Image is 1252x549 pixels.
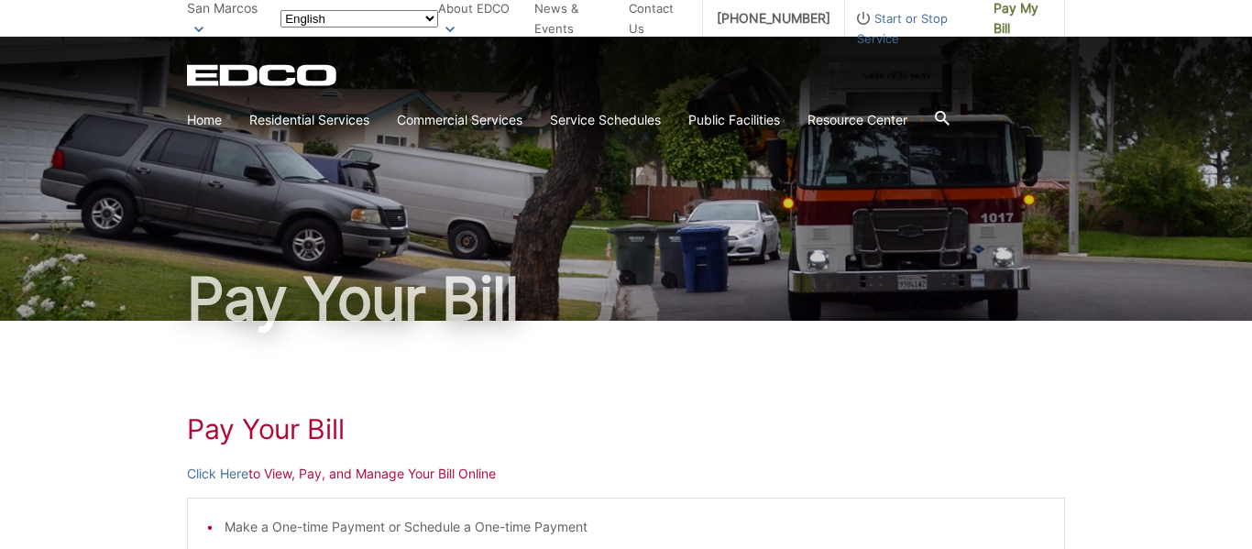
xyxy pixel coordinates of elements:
a: Service Schedules [550,110,661,130]
a: Resource Center [807,110,907,130]
li: Make a One-time Payment or Schedule a One-time Payment [225,517,1046,537]
p: to View, Pay, and Manage Your Bill Online [187,464,1065,484]
a: Commercial Services [397,110,522,130]
a: Public Facilities [688,110,780,130]
a: Residential Services [249,110,369,130]
h1: Pay Your Bill [187,269,1065,328]
select: Select a language [280,10,438,27]
a: Click Here [187,464,248,484]
a: EDCD logo. Return to the homepage. [187,64,339,86]
a: Home [187,110,222,130]
h1: Pay Your Bill [187,412,1065,445]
